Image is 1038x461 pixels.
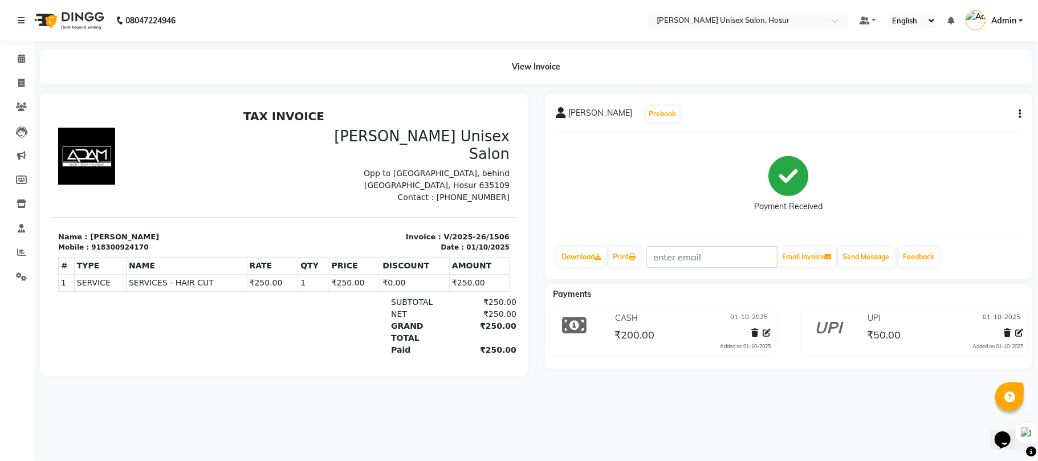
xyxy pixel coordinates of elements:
div: ₹250.00 [399,239,465,251]
a: Feedback [899,247,939,267]
div: Paid [333,239,399,251]
h3: [PERSON_NAME] Unisex Salon [239,23,458,58]
td: ₹250.00 [278,170,329,187]
td: SERVICE [23,170,75,187]
h2: TAX INVOICE [7,5,458,18]
img: logo [29,5,107,36]
img: Admin [966,10,986,30]
span: Admin [991,15,1016,27]
span: ₹200.00 [614,328,654,344]
div: Date : [389,137,413,148]
div: Added on 01-10-2025 [720,342,771,350]
button: Email Invoice [778,247,836,267]
div: 01/10/2025 [415,137,458,148]
td: 1 [7,170,23,187]
span: Payments [553,289,592,299]
th: PRICE [278,153,329,170]
td: ₹250.00 [196,170,247,187]
div: ₹250.00 [399,215,465,239]
span: 01-10-2025 [983,312,1020,324]
div: SUBTOTAL [333,191,399,203]
b: 08047224946 [125,5,176,36]
td: ₹250.00 [398,170,458,187]
div: 918300924170 [40,137,97,148]
span: ₹50.00 [867,328,901,344]
div: ₹250.00 [399,203,465,215]
a: Print [609,247,641,267]
p: Name : [PERSON_NAME] [7,127,226,138]
div: GRAND TOTAL [333,215,399,239]
td: ₹0.00 [329,170,398,187]
button: Prebook [646,106,679,122]
span: [PERSON_NAME] [569,107,633,123]
iframe: chat widget [990,415,1027,450]
a: Download [557,247,606,267]
div: Added on 01-10-2025 [972,342,1023,350]
p: Invoice : V/2025-26/1506 [239,127,458,138]
th: RATE [196,153,247,170]
span: SERVICES - HAIR CUT [78,172,193,184]
p: Contact : [PHONE_NUMBER] [239,87,458,99]
th: TYPE [23,153,75,170]
span: UPI [868,312,881,324]
td: 1 [247,170,278,187]
th: AMOUNT [398,153,458,170]
div: Payment Received [754,201,823,213]
div: Mobile : [7,137,38,148]
div: View Invoice [40,50,1032,84]
th: DISCOUNT [329,153,398,170]
th: # [7,153,23,170]
p: Opp to [GEOGRAPHIC_DATA], behind [GEOGRAPHIC_DATA], Hosur 635109 [239,63,458,87]
div: NET [333,203,399,215]
div: ₹250.00 [399,191,465,203]
th: QTY [247,153,278,170]
span: CASH [615,312,638,324]
th: NAME [75,153,196,170]
span: 01-10-2025 [730,312,768,324]
input: enter email [646,246,778,268]
button: Send Message [838,247,894,267]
